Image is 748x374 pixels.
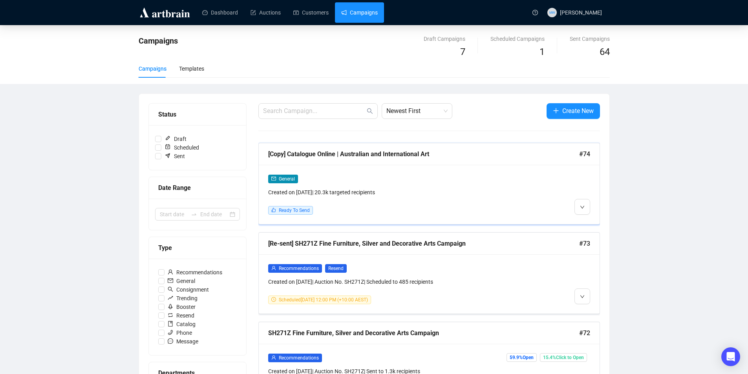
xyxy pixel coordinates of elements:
div: Date Range [158,183,237,193]
div: Type [158,243,237,253]
span: clock-circle [271,297,276,302]
span: to [191,211,197,217]
span: Trending [165,294,201,303]
div: Draft Campaigns [424,35,465,43]
span: Resend [165,311,198,320]
span: mail [271,176,276,181]
span: question-circle [532,10,538,15]
div: SH271Z Fine Furniture, Silver and Decorative Arts Campaign [268,328,579,338]
input: Search Campaign... [263,106,365,116]
span: rocket [168,304,173,309]
a: [Re-sent] SH271Z Fine Furniture, Silver and Decorative Arts Campaign#73userRecommendationsResendC... [258,232,600,314]
div: Open Intercom Messenger [721,347,740,366]
span: Resend [325,264,347,273]
span: MW [549,10,555,15]
span: Sent [161,152,188,161]
img: logo [139,6,191,19]
div: [Copy] Catalogue Online | Australian and International Art [268,149,579,159]
span: Catalog [165,320,199,328]
span: retweet [168,312,173,318]
span: Scheduled [161,143,202,152]
span: Scheduled [DATE] 12:00 PM (+10:00 AEST) [279,297,368,303]
a: Dashboard [202,2,238,23]
span: [PERSON_NAME] [560,9,602,16]
span: search [367,108,373,114]
span: 1 [540,46,545,57]
span: 15.4% Click to Open [540,353,587,362]
span: Draft [161,135,190,143]
span: #74 [579,149,590,159]
span: Campaigns [139,36,178,46]
div: Scheduled Campaigns [490,35,545,43]
span: Create New [562,106,594,116]
input: End date [200,210,228,219]
span: Message [165,337,201,346]
span: 64 [600,46,610,57]
span: like [271,208,276,212]
span: General [279,176,295,182]
span: mail [168,278,173,283]
span: Recommendations [279,355,319,361]
span: #73 [579,239,590,248]
span: Recommendations [165,268,225,277]
div: Campaigns [139,64,166,73]
span: swap-right [191,211,197,217]
a: [Copy] Catalogue Online | Australian and International Art#74mailGeneralCreated on [DATE]| 20.3k ... [258,143,600,224]
span: plus [553,108,559,114]
span: 7 [460,46,465,57]
div: Created on [DATE] | Auction No. SH271Z | Scheduled to 485 recipients [268,277,508,286]
span: 59.9% Open [507,353,537,362]
span: #72 [579,328,590,338]
div: Templates [179,64,204,73]
div: [Re-sent] SH271Z Fine Furniture, Silver and Decorative Arts Campaign [268,239,579,248]
span: Phone [165,328,195,337]
a: Campaigns [341,2,378,23]
a: Auctions [251,2,281,23]
div: Status [158,109,237,119]
div: Created on [DATE] | 20.3k targeted recipients [268,188,508,197]
span: down [580,294,585,299]
a: Customers [293,2,329,23]
div: Sent Campaigns [570,35,610,43]
input: Start date [160,210,188,219]
span: message [168,338,173,344]
span: user [271,355,276,360]
button: Create New [547,103,600,119]
span: Consignment [165,285,212,294]
span: down [580,205,585,210]
span: phone [168,330,173,335]
span: rise [168,295,173,301]
span: Ready To Send [279,208,310,213]
span: user [168,269,173,275]
span: search [168,286,173,292]
span: Recommendations [279,266,319,271]
span: Newest First [386,104,448,119]
span: book [168,321,173,327]
span: General [165,277,198,285]
span: Booster [165,303,199,311]
span: user [271,266,276,270]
